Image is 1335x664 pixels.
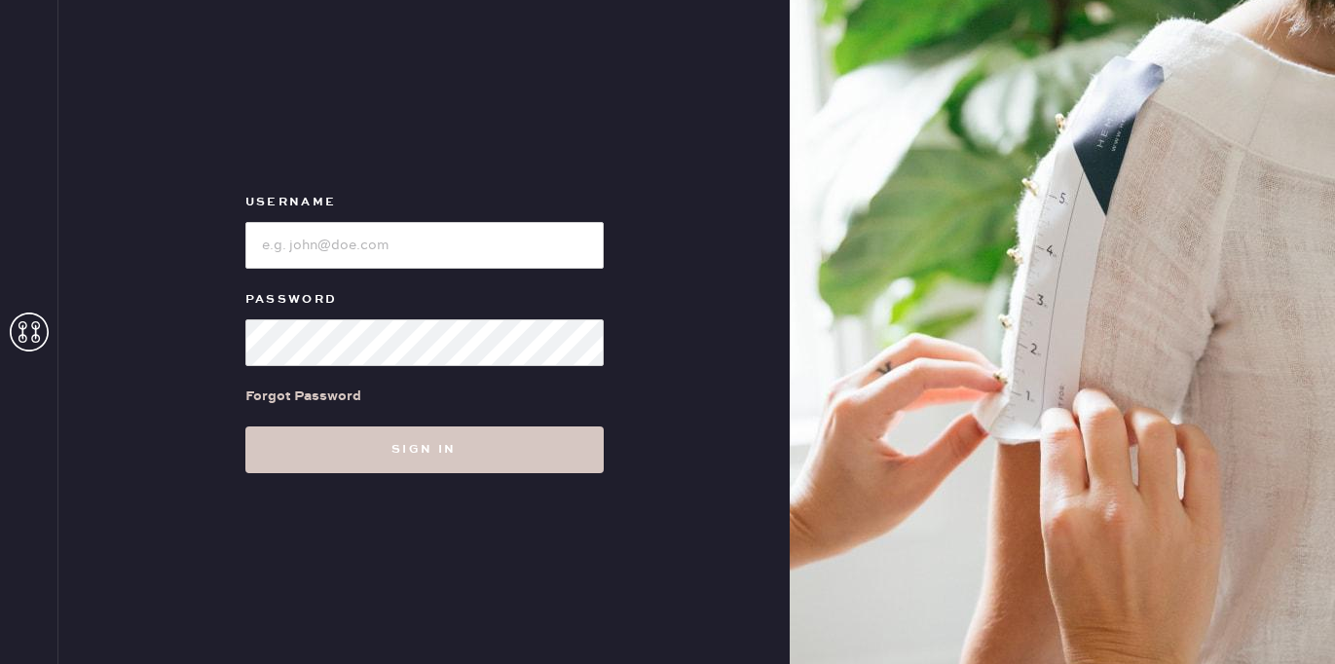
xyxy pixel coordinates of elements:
input: e.g. john@doe.com [245,222,604,269]
div: Forgot Password [245,386,361,407]
label: Password [245,288,604,312]
label: Username [245,191,604,214]
button: Sign in [245,426,604,473]
a: Forgot Password [245,366,361,426]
